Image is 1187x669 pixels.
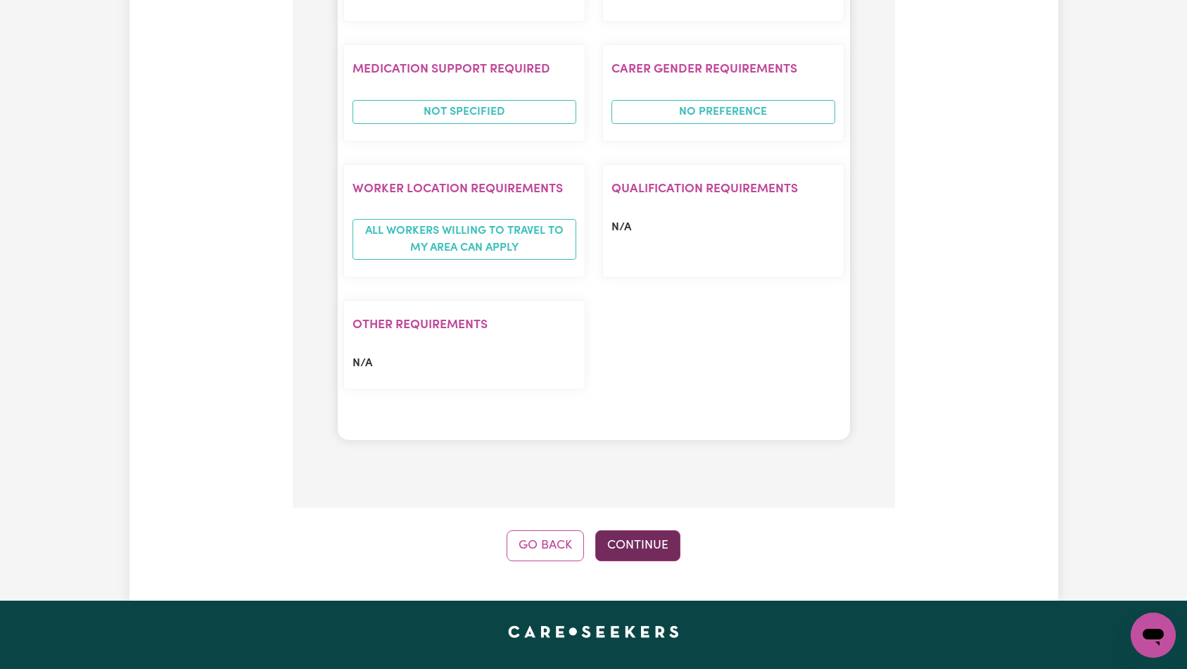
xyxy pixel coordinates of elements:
h2: Carer gender requirements [611,62,835,77]
a: Careseekers home page [508,626,679,637]
iframe: Button to launch messaging window [1131,613,1176,658]
h2: Other requirements [353,318,576,332]
span: No preference [611,100,835,124]
button: Go Back [507,530,584,561]
h2: Qualification requirements [611,182,835,196]
h2: Worker location requirements [353,182,576,196]
span: N/A [611,222,631,233]
button: Continue [595,530,680,561]
span: N/A [353,358,372,369]
span: Not specified [353,100,576,124]
h2: Medication Support Required [353,62,576,77]
span: All workers willing to travel to my area can apply [353,219,576,260]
